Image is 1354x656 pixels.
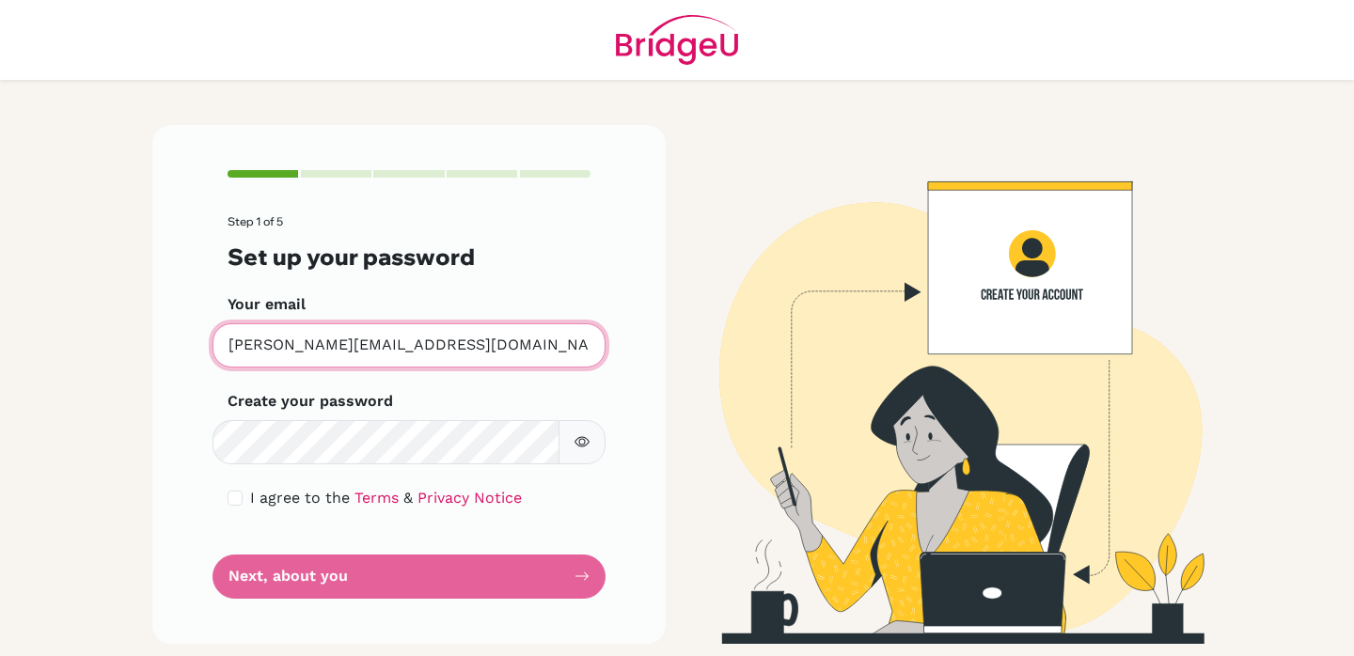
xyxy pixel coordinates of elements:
[228,214,283,228] span: Step 1 of 5
[228,243,590,271] h3: Set up your password
[403,489,413,507] span: &
[354,489,399,507] a: Terms
[417,489,522,507] a: Privacy Notice
[213,323,606,367] input: Insert your email*
[250,489,350,507] span: I agree to the
[228,390,393,413] label: Create your password
[228,293,306,316] label: Your email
